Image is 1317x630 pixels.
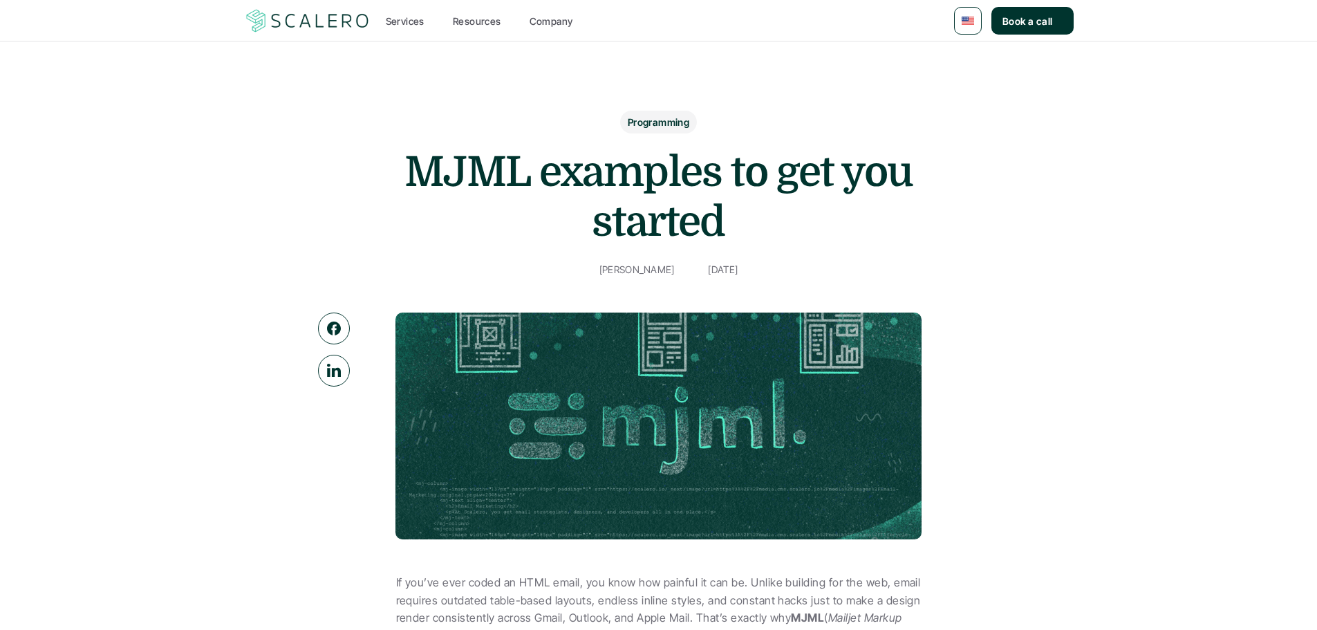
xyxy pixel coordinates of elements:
[386,14,424,28] p: Services
[382,147,935,247] h1: MJML examples to get you started
[244,8,371,34] img: Scalero company logo
[628,115,690,129] p: Programming
[530,14,573,28] p: Company
[991,7,1074,35] a: Book a call
[708,261,738,278] p: [DATE]
[244,8,371,33] a: Scalero company logo
[791,611,824,624] strong: MJML
[599,261,675,278] p: [PERSON_NAME]
[453,14,501,28] p: Resources
[1002,14,1053,28] p: Book a call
